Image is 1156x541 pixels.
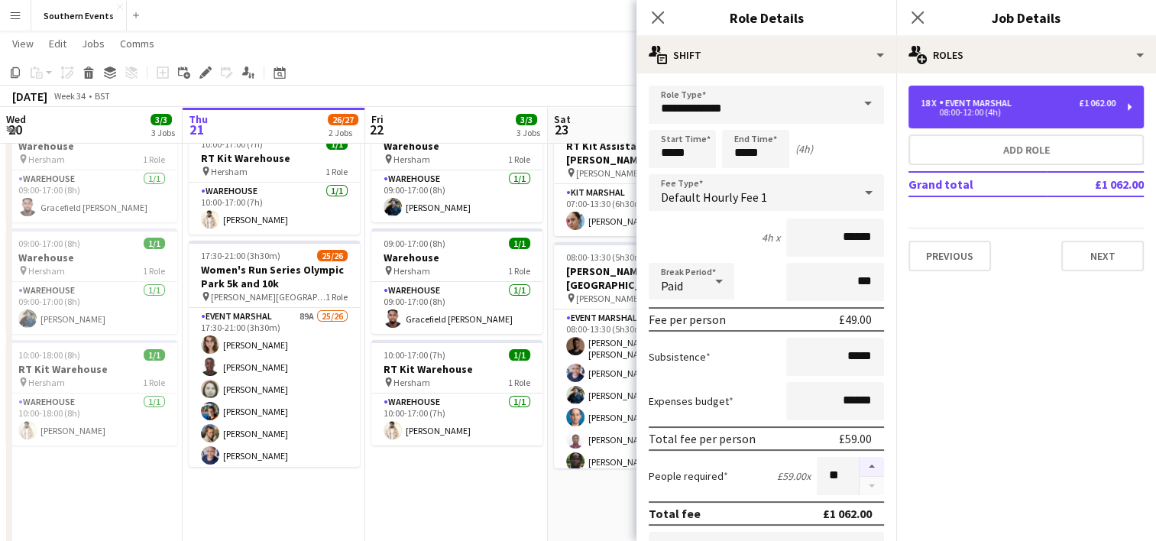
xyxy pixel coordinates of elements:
div: 4h x [762,231,780,245]
span: 25/26 [317,250,348,261]
span: 23 [552,121,571,138]
span: Hersham [393,154,430,165]
span: Jobs [82,37,105,50]
h3: RT Kit Assistant - [PERSON_NAME][GEOGRAPHIC_DATA] [GEOGRAPHIC_DATA] [554,139,725,167]
span: 1 Role [508,154,530,165]
div: 3 Jobs [516,127,540,138]
span: Week 34 [50,90,89,102]
span: 1 Role [325,291,348,303]
div: Total fee per person [649,431,756,446]
app-card-role: Warehouse1/110:00-17:00 (7h)[PERSON_NAME] [371,394,542,445]
app-card-role: Warehouse1/109:00-17:00 (8h)Gracefield [PERSON_NAME] [6,170,177,222]
div: Roles [896,37,1156,73]
h3: Warehouse [6,251,177,264]
button: Previous [908,241,991,271]
div: Shift [636,37,896,73]
h3: Warehouse [6,139,177,153]
span: Paid [661,278,683,293]
div: Event Marshal [939,98,1018,109]
span: Hersham [393,377,430,388]
span: 1/1 [509,238,530,249]
span: 1 Role [143,377,165,388]
app-card-role: Warehouse1/110:00-17:00 (7h)[PERSON_NAME] [189,183,360,235]
a: Comms [114,34,160,53]
span: 22 [369,121,384,138]
div: 08:00-12:00 (4h) [921,109,1116,116]
button: Increase [860,457,884,477]
div: 09:00-17:00 (8h)1/1Warehouse Hersham1 RoleWarehouse1/109:00-17:00 (8h)[PERSON_NAME] [6,228,177,334]
span: 10:00-18:00 (8h) [18,349,80,361]
h3: RT Kit Warehouse [371,362,542,376]
span: Edit [49,37,66,50]
app-job-card: 17:30-21:00 (3h30m)25/26Women's Run Series Olympic Park 5k and 10k [PERSON_NAME][GEOGRAPHIC_DATA]... [189,241,360,467]
h3: Role Details [636,8,896,28]
span: Hersham [211,166,248,177]
app-card-role: Warehouse1/109:00-17:00 (8h)Gracefield [PERSON_NAME] [371,282,542,334]
a: Jobs [76,34,111,53]
label: Subsistence [649,350,711,364]
div: £59.00 x [777,469,811,483]
h3: RT Kit Warehouse [189,151,360,165]
span: Fri [371,112,384,126]
div: 2 Jobs [329,127,358,138]
span: [PERSON_NAME][GEOGRAPHIC_DATA] [576,293,691,304]
span: Thu [189,112,208,126]
span: Wed [6,112,26,126]
app-card-role: Warehouse1/109:00-17:00 (8h)[PERSON_NAME] [6,282,177,334]
span: 10:00-17:00 (7h) [201,138,263,150]
app-card-role: Kit Marshal1/107:00-13:30 (6h30m)[PERSON_NAME] [554,184,725,236]
app-job-card: 09:00-17:00 (8h)1/1Warehouse Hersham1 RoleWarehouse1/109:00-17:00 (8h)Gracefield [PERSON_NAME] [371,228,542,334]
app-job-card: In progress10:00-17:00 (7h)1/1RT Kit Warehouse Hersham1 RoleWarehouse1/110:00-17:00 (7h)[PERSON_N... [189,117,360,235]
div: £49.00 [839,312,872,327]
span: 21 [186,121,208,138]
div: £1 062.00 [1079,98,1116,109]
span: Hersham [28,265,65,277]
span: Hersham [393,265,430,277]
span: [PERSON_NAME][GEOGRAPHIC_DATA], [STREET_ADDRESS] [211,291,325,303]
app-job-card: 09:00-17:00 (8h)1/1Warehouse Hersham1 RoleWarehouse1/109:00-17:00 (8h)[PERSON_NAME] [371,117,542,222]
div: BST [95,90,110,102]
div: Fee per person [649,312,726,327]
button: Southern Events [31,1,127,31]
app-card-role: Warehouse1/109:00-17:00 (8h)[PERSON_NAME] [371,170,542,222]
td: £1 062.00 [1048,172,1144,196]
div: [DATE] [12,89,47,104]
h3: Women's Run Series Olympic Park 5k and 10k [189,263,360,290]
app-job-card: 10:00-18:00 (8h)1/1RT Kit Warehouse Hersham1 RoleWarehouse1/110:00-18:00 (8h)[PERSON_NAME] [6,340,177,445]
app-job-card: 09:00-17:00 (8h)1/1Warehouse Hersham1 RoleWarehouse1/109:00-17:00 (8h)Gracefield [PERSON_NAME] [6,117,177,222]
span: 1/1 [144,238,165,249]
div: £59.00 [839,431,872,446]
span: 1 Role [508,377,530,388]
span: 1 Role [508,265,530,277]
span: 09:00-17:00 (8h) [384,238,445,249]
span: 1/1 [326,138,348,150]
button: Add role [908,134,1144,165]
td: Grand total [908,172,1048,196]
h3: RT Kit Warehouse [6,362,177,376]
span: 08:00-13:30 (5h30m) [566,251,646,263]
h3: Warehouse [371,139,542,153]
a: View [6,34,40,53]
label: Expenses budget [649,394,733,408]
span: View [12,37,34,50]
span: 09:00-17:00 (8h) [18,238,80,249]
span: 20 [4,121,26,138]
button: Next [1061,241,1144,271]
div: £1 062.00 [823,506,872,521]
app-job-card: 10:00-17:00 (7h)1/1RT Kit Warehouse Hersham1 RoleWarehouse1/110:00-17:00 (7h)[PERSON_NAME] [371,340,542,445]
span: 1/1 [144,349,165,361]
span: 1 Role [143,154,165,165]
div: Total fee [649,506,701,521]
app-job-card: 08:00-13:30 (5h30m)21/21[PERSON_NAME][GEOGRAPHIC_DATA] [PERSON_NAME][GEOGRAPHIC_DATA]1 RoleEvent ... [554,242,725,468]
div: 18 x [921,98,939,109]
app-job-card: 07:00-13:30 (6h30m)1/1RT Kit Assistant - [PERSON_NAME][GEOGRAPHIC_DATA] [GEOGRAPHIC_DATA] [PERSON... [554,117,725,236]
div: (4h) [795,142,813,156]
h3: Job Details [896,8,1156,28]
span: 1 Role [143,265,165,277]
span: Hersham [28,154,65,165]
